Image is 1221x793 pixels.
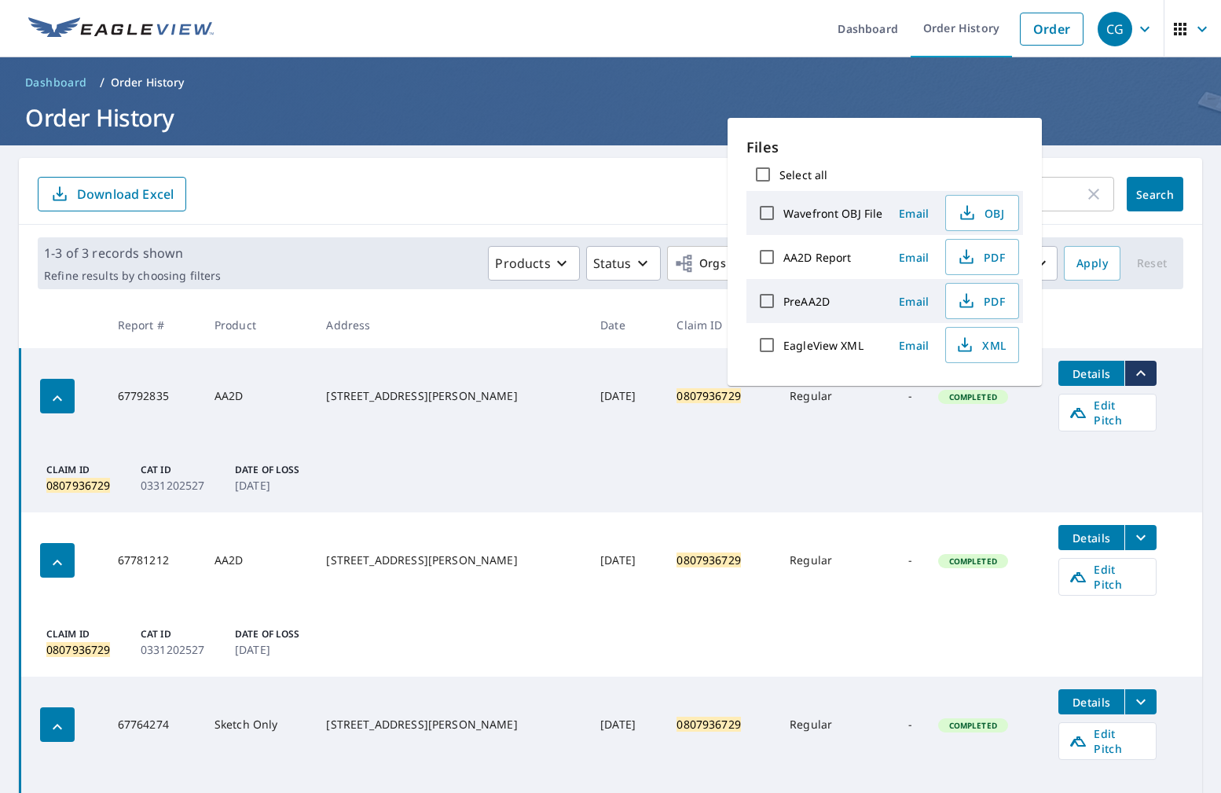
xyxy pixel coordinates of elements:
td: AA2D [202,512,314,608]
p: Claim ID [46,463,134,477]
button: Status [586,246,661,281]
p: Products [495,254,550,273]
p: Claim ID [46,627,134,641]
button: detailsBtn-67781212 [1058,525,1124,550]
td: [DATE] [588,677,664,773]
span: Edit Pitch [1069,726,1146,756]
label: AA2D Report [783,250,851,265]
button: Orgs67 [667,246,816,281]
div: [STREET_ADDRESS][PERSON_NAME] [326,388,575,404]
td: 67781212 [105,512,202,608]
a: Edit Pitch [1058,394,1157,431]
label: Wavefront OBJ File [783,206,882,221]
p: [DATE] [235,477,323,494]
th: Product [202,302,314,348]
span: PDF [955,248,1006,266]
img: EV Logo [28,17,214,41]
mark: 0807936729 [676,388,741,403]
p: 0331202527 [141,641,229,658]
span: Email [895,338,933,353]
div: CG [1098,12,1132,46]
span: Orgs [674,254,727,274]
button: filesDropdownBtn-67792835 [1124,361,1157,386]
button: detailsBtn-67792835 [1058,361,1124,386]
span: Dashboard [25,75,87,90]
button: OBJ [945,195,1019,231]
span: XML [955,336,1006,354]
h1: Order History [19,101,1202,134]
td: AA2D [202,348,314,444]
button: Apply [1064,246,1120,281]
td: 67792835 [105,348,202,444]
span: Edit Pitch [1069,398,1146,428]
button: Email [889,333,939,358]
button: Email [889,289,939,314]
th: Claim ID [664,302,777,348]
td: - [864,348,926,444]
td: 67764274 [105,677,202,773]
p: Date of Loss [235,627,323,641]
button: PDF [945,239,1019,275]
span: Completed [940,720,1006,731]
button: filesDropdownBtn-67781212 [1124,525,1157,550]
span: Email [895,206,933,221]
th: Address [313,302,588,348]
label: Select all [779,167,827,182]
td: - [864,512,926,608]
th: Date [588,302,664,348]
span: Completed [940,556,1006,567]
td: Sketch Only [202,677,314,773]
span: Email [895,294,933,309]
p: [DATE] [235,641,323,658]
span: Search [1139,187,1171,202]
p: Download Excel [77,185,174,203]
button: Download Excel [38,177,186,211]
td: Regular [777,512,863,608]
mark: 0807936729 [676,553,741,567]
p: Refine results by choosing filters [44,269,221,283]
button: Products [488,246,579,281]
div: [STREET_ADDRESS][PERSON_NAME] [326,717,575,732]
p: Date of Loss [235,463,323,477]
mark: 0807936729 [46,642,110,657]
button: filesDropdownBtn-67764274 [1124,689,1157,714]
td: Regular [777,348,863,444]
a: Edit Pitch [1058,558,1157,596]
button: Search [1127,177,1183,211]
mark: 0807936729 [676,717,741,732]
td: Regular [777,677,863,773]
button: Email [889,201,939,226]
span: Apply [1076,254,1108,274]
p: 1-3 of 3 records shown [44,244,221,262]
p: Cat ID [141,627,229,641]
nav: breadcrumb [19,70,1202,95]
span: PDF [955,292,1006,310]
mark: 0807936729 [46,478,110,493]
button: XML [945,327,1019,363]
button: Email [889,245,939,270]
td: [DATE] [588,512,664,608]
span: Edit Pitch [1069,562,1146,592]
td: - [864,677,926,773]
a: Edit Pitch [1058,722,1157,760]
span: Details [1068,531,1115,545]
span: Details [1068,695,1115,710]
p: Status [593,254,632,273]
a: Order [1020,13,1083,46]
span: OBJ [955,204,1006,222]
p: Files [746,137,1023,158]
label: PreAA2D [783,294,830,309]
p: Cat ID [141,463,229,477]
button: detailsBtn-67764274 [1058,689,1124,714]
p: Order History [111,75,185,90]
td: [DATE] [588,348,664,444]
p: 0331202527 [141,477,229,494]
th: Report # [105,302,202,348]
a: Dashboard [19,70,93,95]
li: / [100,73,104,92]
span: Email [895,250,933,265]
span: Details [1068,366,1115,381]
label: EagleView XML [783,338,863,353]
div: [STREET_ADDRESS][PERSON_NAME] [326,553,575,568]
span: Completed [940,391,1006,402]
